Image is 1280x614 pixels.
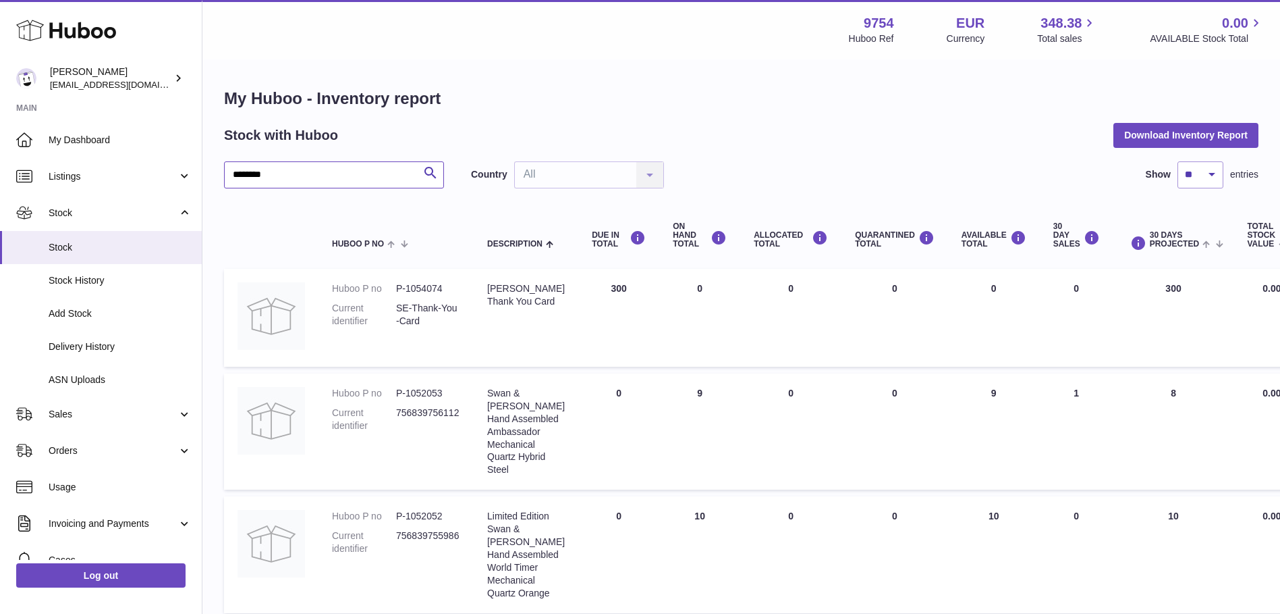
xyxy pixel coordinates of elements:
img: product image [238,387,305,455]
dd: P-1054074 [396,282,460,295]
td: 0 [578,374,659,490]
a: Log out [16,563,186,588]
div: Currency [947,32,985,45]
td: 10 [1113,496,1234,613]
div: Limited Edition Swan & [PERSON_NAME] Hand Assembled World Timer Mechanical Quartz Orange [487,510,565,599]
span: Orders [49,444,177,457]
dt: Huboo P no [332,510,396,523]
span: Total sales [1037,32,1097,45]
span: Sales [49,408,177,421]
label: Show [1146,168,1171,181]
td: 9 [659,374,740,490]
div: ON HAND Total [673,222,727,249]
td: 0 [659,269,740,367]
span: My Dashboard [49,134,192,147]
span: Cases [49,554,192,567]
strong: 9754 [864,14,894,32]
span: Delivery History [49,340,192,353]
dt: Current identifier [332,302,396,328]
span: 348.38 [1040,14,1082,32]
dd: P-1052053 [396,387,460,400]
div: QUARANTINED Total [855,230,935,249]
img: internalAdmin-9754@internal.huboo.com [16,68,36,88]
label: Country [471,168,507,181]
span: [EMAIL_ADDRESS][DOMAIN_NAME] [50,79,198,90]
h2: Stock with Huboo [224,126,338,145]
span: AVAILABLE Stock Total [1150,32,1264,45]
td: 0 [740,269,841,367]
td: 0 [578,496,659,613]
td: 1 [1040,374,1113,490]
div: Huboo Ref [849,32,894,45]
dd: SE-Thank-You-Card [396,302,460,328]
strong: EUR [956,14,984,32]
span: Stock [49,207,177,220]
span: 0 [892,388,897,399]
td: 300 [1113,269,1234,367]
span: Listings [49,170,177,183]
span: Huboo P no [332,240,384,249]
dd: 756839756112 [396,407,460,432]
td: 0 [740,496,841,613]
td: 10 [948,496,1040,613]
span: Total stock value [1247,222,1275,249]
dt: Huboo P no [332,387,396,400]
h1: My Huboo - Inventory report [224,88,1258,109]
button: Download Inventory Report [1113,123,1258,147]
span: 0 [892,283,897,294]
div: Swan & [PERSON_NAME] Hand Assembled Ambassador Mechanical Quartz Hybrid Steel [487,387,565,476]
td: 9 [948,374,1040,490]
span: 0 [892,511,897,521]
td: 0 [1040,269,1113,367]
div: [PERSON_NAME] Thank You Card [487,282,565,308]
dd: P-1052052 [396,510,460,523]
td: 8 [1113,374,1234,490]
img: product image [238,510,305,578]
span: Usage [49,481,192,494]
span: 0.00 [1222,14,1248,32]
td: 0 [1040,496,1113,613]
span: Description [487,240,542,249]
a: 0.00 AVAILABLE Stock Total [1150,14,1264,45]
dt: Huboo P no [332,282,396,295]
span: Stock History [49,274,192,287]
div: AVAILABLE Total [962,230,1026,249]
a: 348.38 Total sales [1037,14,1097,45]
td: 0 [948,269,1040,367]
span: entries [1230,168,1258,181]
span: ASN Uploads [49,374,192,386]
div: DUE IN TOTAL [592,230,646,249]
dt: Current identifier [332,407,396,432]
div: [PERSON_NAME] [50,66,171,91]
span: 30 DAYS PROJECTED [1150,231,1199,249]
div: ALLOCATED Total [754,230,828,249]
td: 0 [740,374,841,490]
div: 30 DAY SALES [1053,222,1100,249]
span: Stock [49,241,192,254]
dt: Current identifier [332,530,396,555]
dd: 756839755986 [396,530,460,555]
span: Invoicing and Payments [49,517,177,530]
img: product image [238,282,305,350]
td: 300 [578,269,659,367]
span: Add Stock [49,307,192,320]
td: 10 [659,496,740,613]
